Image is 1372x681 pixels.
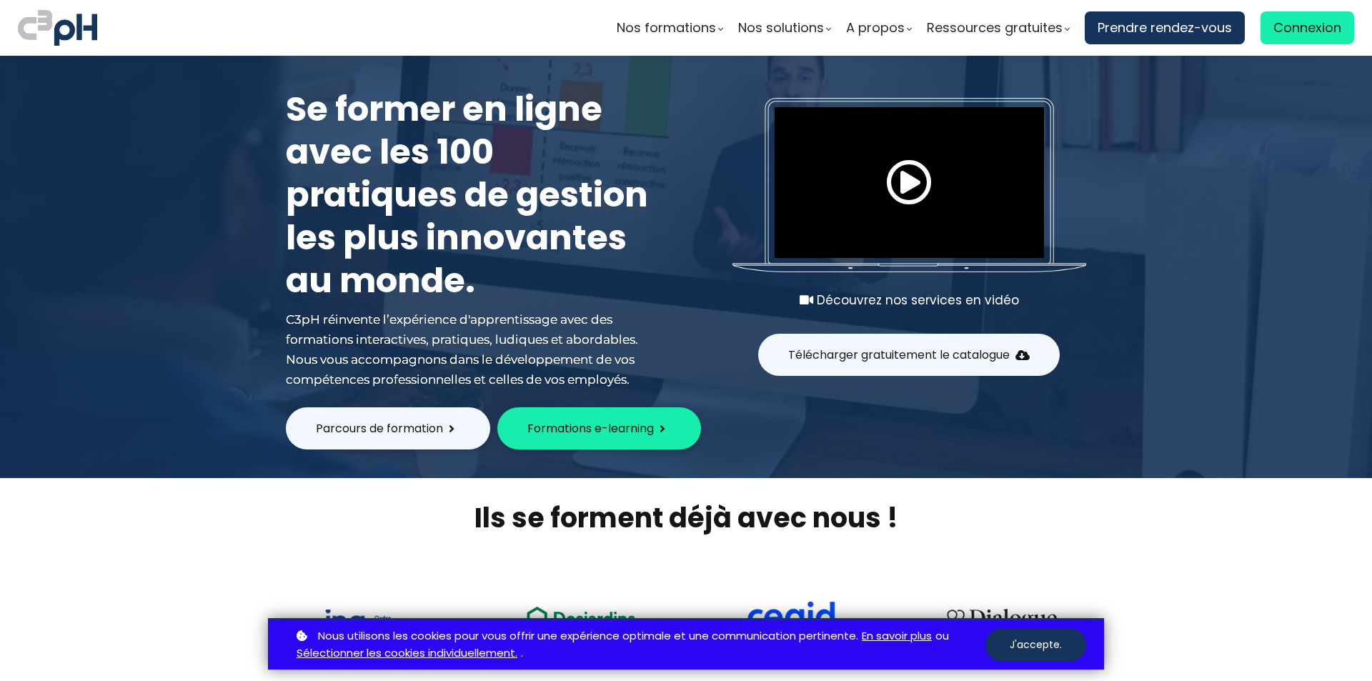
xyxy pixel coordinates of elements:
span: Formations e-learning [527,419,654,437]
img: logo C3PH [18,7,97,49]
a: Sélectionner les cookies individuellement. [297,645,517,662]
span: Prendre rendez-vous [1098,17,1232,39]
button: Télécharger gratuitement le catalogue [758,334,1060,376]
button: Parcours de formation [286,407,490,449]
div: C3pH réinvente l’expérience d'apprentissage avec des formations interactives, pratiques, ludiques... [286,309,657,389]
img: 73f878ca33ad2a469052bbe3fa4fd140.png [324,610,416,638]
img: cdf238afa6e766054af0b3fe9d0794df.png [745,601,837,638]
a: Prendre rendez-vous [1085,11,1245,44]
span: Nous utilisons les cookies pour vous offrir une expérience optimale et une communication pertinente. [318,627,858,645]
span: Connexion [1273,17,1341,39]
span: Télécharger gratuitement le catalogue [788,346,1010,364]
div: Découvrez nos services en vidéo [732,290,1086,310]
span: Parcours de formation [316,419,443,437]
h1: Se former en ligne avec les 100 pratiques de gestion les plus innovantes au monde. [286,88,657,302]
span: A propos [846,17,905,39]
span: Nos formations [617,17,716,39]
img: 4cbfeea6ce3138713587aabb8dcf64fe.png [938,600,1066,638]
a: En savoir plus [862,627,932,645]
span: Nos solutions [738,17,824,39]
button: J'accepte. [985,628,1086,662]
p: ou . [293,627,985,663]
h2: Ils se forment déjà avec nous ! [268,499,1104,536]
img: ea49a208ccc4d6e7deb170dc1c457f3b.png [517,598,645,637]
a: Connexion [1261,11,1354,44]
button: Formations e-learning [497,407,701,449]
span: Ressources gratuites [927,17,1063,39]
